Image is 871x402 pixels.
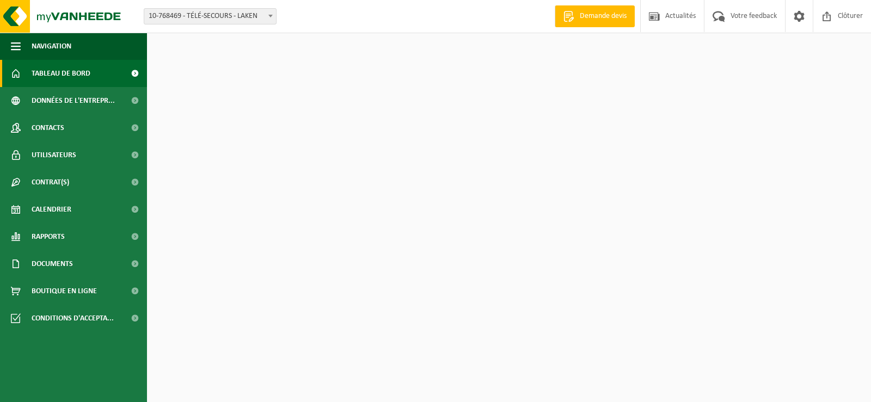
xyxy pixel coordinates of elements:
[32,33,71,60] span: Navigation
[577,11,629,22] span: Demande devis
[32,305,114,332] span: Conditions d'accepta...
[32,87,115,114] span: Données de l'entrepr...
[144,9,276,24] span: 10-768469 - TÉLÉ-SECOURS - LAKEN
[32,196,71,223] span: Calendrier
[32,250,73,277] span: Documents
[32,114,64,141] span: Contacts
[32,277,97,305] span: Boutique en ligne
[144,8,277,24] span: 10-768469 - TÉLÉ-SECOURS - LAKEN
[32,60,90,87] span: Tableau de bord
[32,169,69,196] span: Contrat(s)
[32,223,65,250] span: Rapports
[32,141,76,169] span: Utilisateurs
[555,5,635,27] a: Demande devis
